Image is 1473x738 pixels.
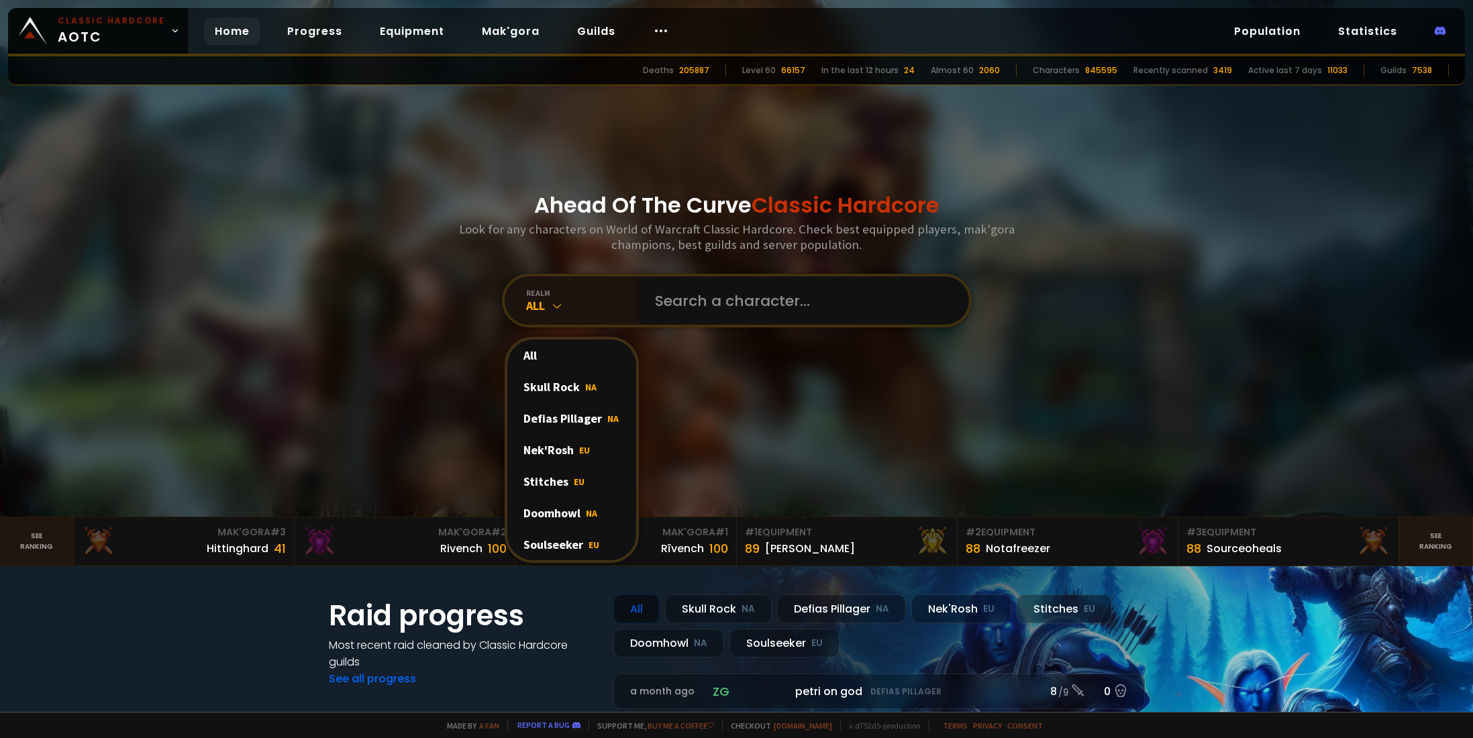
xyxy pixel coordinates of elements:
div: 41 [274,539,286,558]
span: # 3 [1186,525,1202,539]
a: Buy me a coffee [648,721,714,731]
span: Classic Hardcore [752,190,939,220]
div: Sourceoheals [1207,540,1282,557]
div: 88 [966,539,980,558]
div: Mak'Gora [303,525,507,539]
span: # 2 [966,525,981,539]
span: EU [579,444,590,456]
div: Characters [1033,64,1080,76]
a: Population [1223,17,1311,45]
div: Doomhowl [507,497,636,529]
div: Equipment [1186,525,1390,539]
div: All [507,339,636,371]
div: Rîvench [661,540,704,557]
a: #2Equipment88Notafreezer [958,517,1178,566]
div: Mak'Gora [82,525,286,539]
a: See all progress [329,671,416,686]
span: EU [589,539,599,551]
div: Notafreezer [986,540,1050,557]
small: EU [1084,602,1095,616]
a: Consent [1007,721,1043,731]
span: NA [585,381,597,393]
div: Rivench [440,540,482,557]
div: 66157 [781,64,805,76]
div: 89 [745,539,760,558]
span: Support me, [589,721,714,731]
div: 7538 [1412,64,1432,76]
div: Guilds [1380,64,1407,76]
div: Doomhowl [613,629,724,657]
a: Statistics [1327,17,1408,45]
a: Terms [943,721,968,731]
a: Progress [276,17,353,45]
div: Soulseeker [507,529,636,560]
div: realm [526,288,639,298]
a: Seeranking [1399,517,1473,566]
div: Hittinghard [207,540,268,557]
a: Mak'Gora#3Hittinghard41 [74,517,295,566]
div: Defias Pillager [507,403,636,434]
a: Mak'gora [471,17,550,45]
span: EU [574,476,585,488]
div: In the last 12 hours [821,64,899,76]
div: Recently scanned [1133,64,1208,76]
span: AOTC [58,15,165,47]
div: Defias Pillager [777,594,906,623]
div: 2060 [979,64,1000,76]
a: [DOMAIN_NAME] [774,721,832,731]
div: Nek'Rosh [911,594,1011,623]
h3: Look for any characters on World of Warcraft Classic Hardcore. Check best equipped players, mak'g... [454,221,1020,252]
div: Skull Rock [507,371,636,403]
span: # 2 [491,525,507,539]
div: Active last 7 days [1248,64,1322,76]
small: EU [983,602,995,616]
div: Nek'Rosh [507,434,636,466]
div: 11033 [1327,64,1348,76]
span: v. d752d5 - production [840,721,921,731]
a: Mak'Gora#2Rivench100 [295,517,515,566]
div: 845595 [1085,64,1117,76]
div: Stitches [1017,594,1112,623]
div: 100 [488,539,507,558]
span: NA [607,413,619,425]
span: # 1 [745,525,758,539]
a: Classic HardcoreAOTC [8,8,188,54]
span: NA [586,507,597,519]
div: Stitches [507,466,636,497]
small: NA [876,602,889,616]
small: EU [811,637,823,650]
div: Equipment [966,525,1170,539]
div: Soulseeker [729,629,840,657]
div: 24 [904,64,915,76]
div: 88 [1186,539,1201,558]
a: Guilds [566,17,626,45]
div: 3419 [1213,64,1232,76]
h1: Raid progress [329,594,597,637]
div: Deaths [643,64,674,76]
div: [PERSON_NAME] [765,540,855,557]
span: Checkout [722,721,832,731]
div: Level 60 [742,64,776,76]
div: All [526,298,639,313]
input: Search a character... [647,276,953,325]
a: Equipment [369,17,455,45]
div: All [613,594,660,623]
span: Made by [439,721,499,731]
a: Home [204,17,260,45]
div: Skull Rock [665,594,772,623]
a: #3Equipment88Sourceoheals [1178,517,1399,566]
a: Privacy [973,721,1002,731]
a: #1Equipment89[PERSON_NAME] [737,517,958,566]
span: # 1 [715,525,728,539]
a: a fan [479,721,499,731]
div: Almost 60 [931,64,974,76]
h4: Most recent raid cleaned by Classic Hardcore guilds [329,637,597,670]
a: a month agozgpetri on godDefias Pillager8 /90 [613,674,1145,709]
div: 100 [709,539,728,558]
h1: Ahead Of The Curve [534,189,939,221]
small: NA [742,602,755,616]
small: NA [694,637,707,650]
a: Report a bug [517,720,570,730]
div: 205887 [679,64,709,76]
small: Classic Hardcore [58,15,165,27]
